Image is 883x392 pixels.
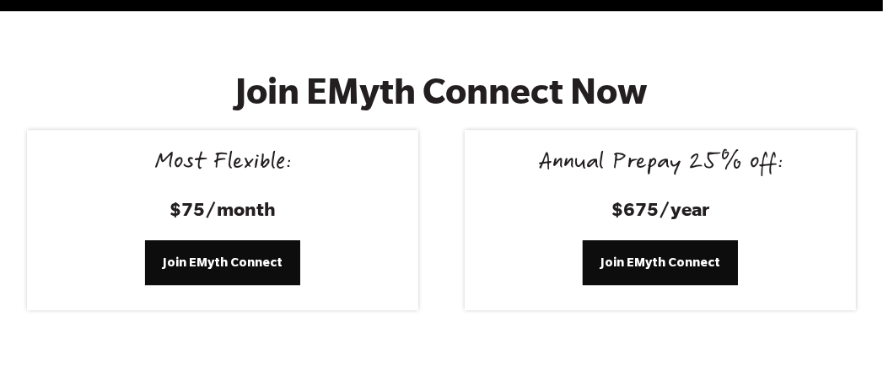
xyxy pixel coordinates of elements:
[127,70,757,111] h2: Join EMyth Connect Now
[145,240,300,284] a: Join EMyth Connect
[47,150,398,179] div: Most Flexible:
[47,196,398,222] h3: $75/month
[799,311,883,392] iframe: Chat Widget
[485,150,836,179] div: Annual Prepay 25% off:
[485,196,836,222] h3: $675/year
[600,253,720,271] span: Join EMyth Connect
[163,253,283,271] span: Join EMyth Connect
[583,240,738,284] a: Join EMyth Connect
